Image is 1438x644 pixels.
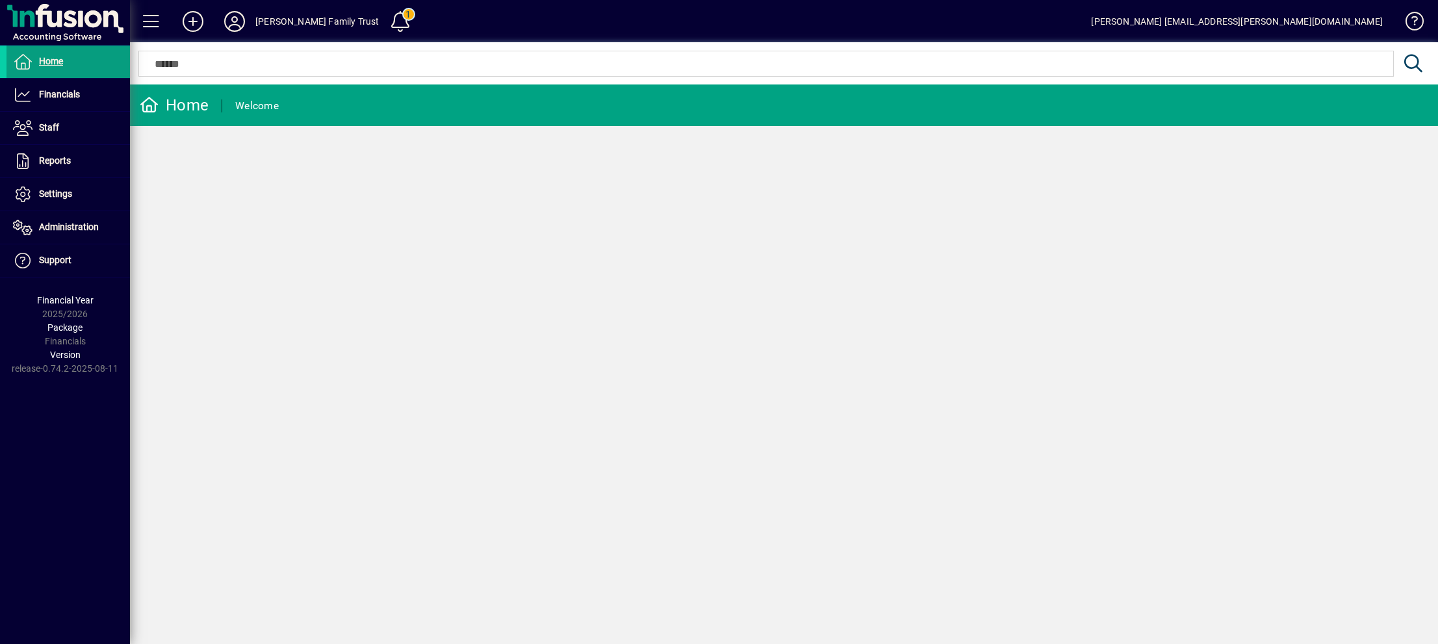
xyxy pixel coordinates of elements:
[6,178,130,211] a: Settings
[1091,11,1383,32] div: [PERSON_NAME] [EMAIL_ADDRESS][PERSON_NAME][DOMAIN_NAME]
[37,295,94,305] span: Financial Year
[47,322,83,333] span: Package
[172,10,214,33] button: Add
[6,79,130,111] a: Financials
[1396,3,1422,45] a: Knowledge Base
[39,89,80,99] span: Financials
[140,95,209,116] div: Home
[6,112,130,144] a: Staff
[39,155,71,166] span: Reports
[39,188,72,199] span: Settings
[6,244,130,277] a: Support
[6,145,130,177] a: Reports
[6,211,130,244] a: Administration
[39,255,71,265] span: Support
[39,122,59,133] span: Staff
[39,56,63,66] span: Home
[214,10,255,33] button: Profile
[50,350,81,360] span: Version
[39,222,99,232] span: Administration
[255,11,379,32] div: [PERSON_NAME] Family Trust
[235,96,279,116] div: Welcome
